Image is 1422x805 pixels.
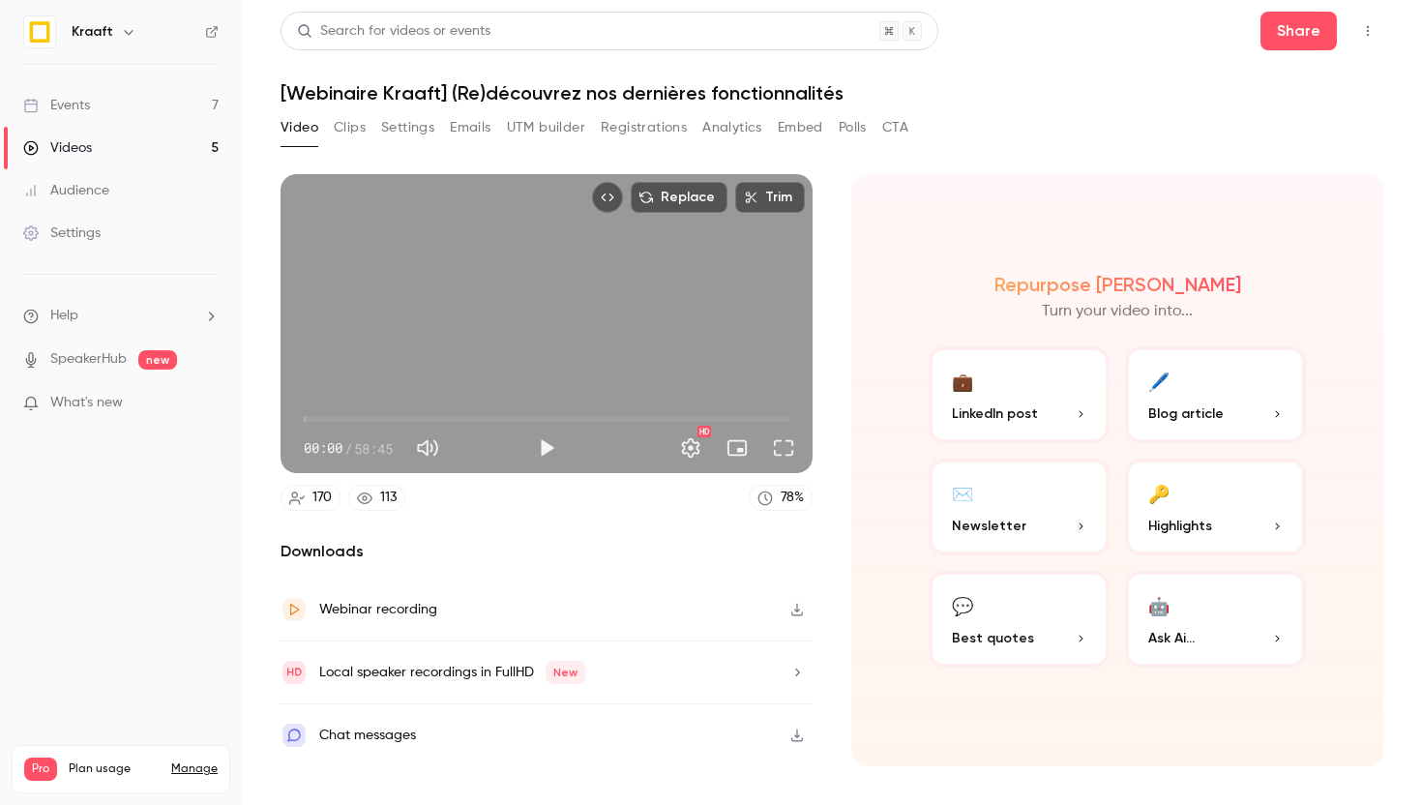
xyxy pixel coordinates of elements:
[546,661,585,684] span: New
[952,516,1026,536] span: Newsletter
[1148,366,1170,396] div: 🖊️
[994,273,1241,296] h2: Repurpose [PERSON_NAME]
[735,182,805,213] button: Trim
[952,366,973,396] div: 💼
[50,393,123,413] span: What's new
[952,628,1034,648] span: Best quotes
[281,81,1383,104] h1: [Webinaire Kraaft] (Re)découvrez nos dernières fonctionnalités
[50,306,78,326] span: Help
[354,438,393,459] span: 58:45
[380,488,397,508] div: 113
[69,761,160,777] span: Plan usage
[319,598,437,621] div: Webinar recording
[1148,403,1224,424] span: Blog article
[1125,571,1306,668] button: 🤖Ask Ai...
[450,112,490,143] button: Emails
[304,438,393,459] div: 00:00
[334,112,366,143] button: Clips
[1352,15,1383,46] button: Top Bar Actions
[1042,300,1193,323] p: Turn your video into...
[23,306,219,326] li: help-dropdown-opener
[381,112,434,143] button: Settings
[281,112,318,143] button: Video
[839,112,867,143] button: Polls
[527,429,566,467] button: Play
[697,426,711,437] div: HD
[671,429,710,467] button: Settings
[348,485,405,511] a: 113
[952,590,973,620] div: 💬
[1148,478,1170,508] div: 🔑
[72,22,113,42] h6: Kraaft
[631,182,727,213] button: Replace
[507,112,585,143] button: UTM builder
[592,182,623,213] button: Embed video
[171,761,218,777] a: Manage
[929,346,1110,443] button: 💼LinkedIn post
[718,429,756,467] button: Turn on miniplayer
[601,112,687,143] button: Registrations
[702,112,762,143] button: Analytics
[1125,346,1306,443] button: 🖊️Blog article
[297,21,490,42] div: Search for videos or events
[882,112,908,143] button: CTA
[781,488,804,508] div: 78 %
[749,485,813,511] a: 78%
[138,350,177,370] span: new
[24,758,57,781] span: Pro
[312,488,332,508] div: 170
[952,478,973,508] div: ✉️
[281,540,813,563] h2: Downloads
[408,429,447,467] button: Mute
[304,438,342,459] span: 00:00
[23,96,90,115] div: Events
[929,459,1110,555] button: ✉️Newsletter
[952,403,1038,424] span: LinkedIn post
[344,438,352,459] span: /
[319,724,416,747] div: Chat messages
[764,429,803,467] button: Full screen
[23,138,92,158] div: Videos
[1125,459,1306,555] button: 🔑Highlights
[1148,516,1212,536] span: Highlights
[778,112,823,143] button: Embed
[50,349,127,370] a: SpeakerHub
[281,485,341,511] a: 170
[23,224,101,243] div: Settings
[24,16,55,47] img: Kraaft
[1148,628,1195,648] span: Ask Ai...
[1260,12,1337,50] button: Share
[929,571,1110,668] button: 💬Best quotes
[319,661,585,684] div: Local speaker recordings in FullHD
[1148,590,1170,620] div: 🤖
[23,181,109,200] div: Audience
